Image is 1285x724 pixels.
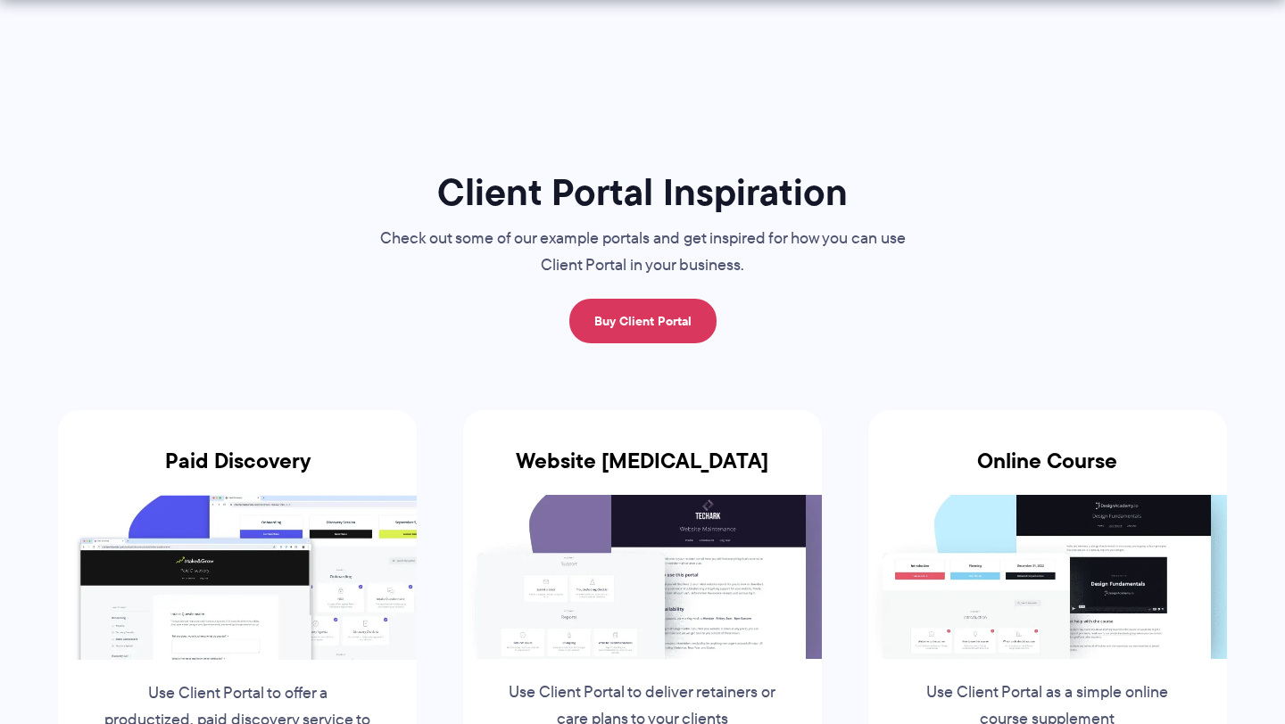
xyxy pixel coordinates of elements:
[344,226,941,279] p: Check out some of our example portals and get inspired for how you can use Client Portal in your ...
[58,448,417,495] h3: Paid Discovery
[868,448,1227,495] h3: Online Course
[569,299,717,343] a: Buy Client Portal
[344,169,941,216] h1: Client Portal Inspiration
[463,448,822,495] h3: Website [MEDICAL_DATA]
